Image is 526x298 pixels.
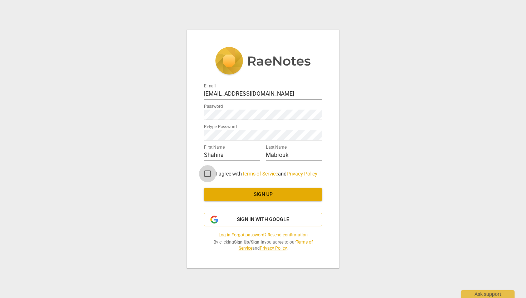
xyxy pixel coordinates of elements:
label: Retype Password [204,125,237,129]
label: First Name [204,145,225,150]
label: Last Name [266,145,287,150]
b: Sign In [251,240,264,245]
img: 5ac2273c67554f335776073100b6d88f.svg [215,47,311,76]
span: Sign up [210,191,316,198]
label: Password [204,105,223,109]
b: Sign Up [234,240,249,245]
a: Resend confirmation [268,232,308,237]
div: Ask support [461,290,515,298]
span: | | [204,232,322,238]
span: By clicking / you agree to our and . [204,239,322,251]
span: Sign in with Google [237,216,289,223]
a: Log in [219,232,230,237]
a: Privacy Policy [287,171,317,177]
a: Forgot password? [232,232,267,237]
a: Terms of Service [242,171,278,177]
button: Sign up [204,188,322,201]
a: Privacy Policy [260,246,287,251]
button: Sign in with Google [204,213,322,226]
span: I agree with and [216,171,317,177]
a: Terms of Service [239,240,313,251]
label: E-mail [204,84,216,88]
